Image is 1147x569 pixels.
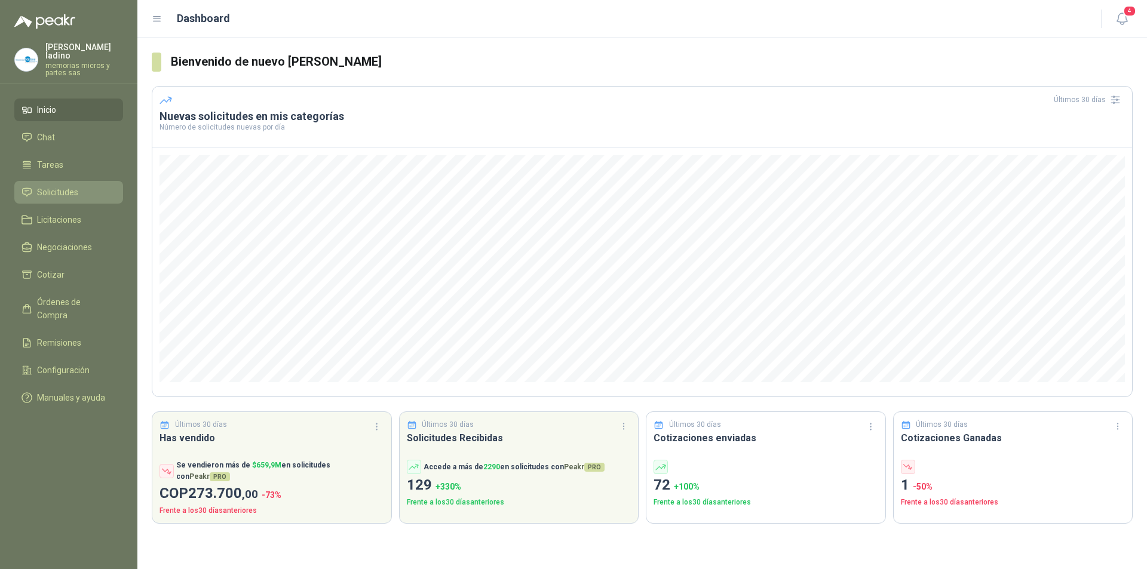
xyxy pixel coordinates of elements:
p: COP [160,482,384,505]
p: Últimos 30 días [916,419,968,430]
a: Cotizar [14,263,123,286]
div: Últimos 30 días [1054,90,1125,109]
span: PRO [584,463,605,472]
h3: Cotizaciones Ganadas [901,430,1125,445]
a: Inicio [14,99,123,121]
span: Órdenes de Compra [37,296,112,322]
a: Manuales y ayuda [14,386,123,409]
button: 4 [1111,8,1133,30]
p: Se vendieron más de en solicitudes con [176,460,384,482]
span: Chat [37,131,55,144]
p: Frente a los 30 días anteriores [901,497,1125,508]
span: PRO [210,472,230,481]
h3: Bienvenido de nuevo [PERSON_NAME] [171,53,1133,71]
p: Accede a más de en solicitudes con [424,462,605,473]
span: -50 % [913,482,933,491]
p: Frente a los 30 días anteriores [407,497,631,508]
p: Últimos 30 días [175,419,227,430]
span: Manuales y ayuda [37,391,105,404]
img: Company Logo [15,48,38,71]
span: 4 [1123,5,1136,17]
a: Solicitudes [14,181,123,204]
a: Remisiones [14,331,123,354]
span: Remisiones [37,336,81,349]
h1: Dashboard [177,10,230,27]
span: -73 % [262,490,281,500]
span: + 100 % [674,482,700,491]
span: Peakr [564,463,605,471]
a: Chat [14,126,123,149]
p: 1 [901,474,1125,497]
p: memorias micros y partes sas [45,62,123,76]
p: Últimos 30 días [669,419,721,430]
p: Frente a los 30 días anteriores [654,497,878,508]
p: Número de solicitudes nuevas por día [160,124,1125,131]
span: Tareas [37,158,63,171]
p: [PERSON_NAME] ladino [45,43,123,60]
h3: Nuevas solicitudes en mis categorías [160,109,1125,124]
a: Tareas [14,153,123,176]
span: ,00 [242,487,258,501]
span: Inicio [37,103,56,116]
span: Licitaciones [37,213,81,226]
a: Configuración [14,359,123,382]
span: + 330 % [436,482,461,491]
span: Peakr [189,472,230,481]
p: 72 [654,474,878,497]
span: 273.700 [188,485,258,502]
span: Negociaciones [37,241,92,254]
p: 129 [407,474,631,497]
p: Últimos 30 días [422,419,474,430]
h3: Cotizaciones enviadas [654,430,878,445]
a: Licitaciones [14,208,123,231]
h3: Has vendido [160,430,384,445]
span: 2290 [483,463,500,471]
h3: Solicitudes Recibidas [407,430,631,445]
span: Cotizar [37,268,65,281]
a: Órdenes de Compra [14,291,123,327]
span: Solicitudes [37,186,78,199]
span: Configuración [37,364,90,377]
img: Logo peakr [14,14,75,29]
span: $ 659,9M [252,461,281,469]
a: Negociaciones [14,236,123,259]
p: Frente a los 30 días anteriores [160,505,384,516]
